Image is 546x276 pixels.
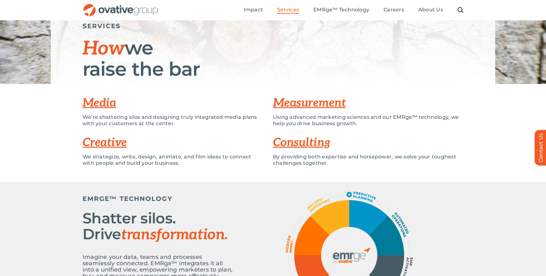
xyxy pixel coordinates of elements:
a: Impact [244,7,263,14]
span: EMRge™ Technology [313,7,369,13]
h5: SERVICES [83,22,463,30]
h1: we raise the bar [83,38,463,79]
a: Media [83,96,116,110]
p: We’re shattering silos and designing truly integrated media plans with your customers at the center. [83,114,263,127]
span: Services [277,7,299,13]
span: transformation. [121,226,228,244]
p: We strategize, write, design, animate, and film ideas to connect with people and build your busin... [83,154,263,166]
h5: EMRGE™ TECHNOLOGY [83,195,235,202]
h2: Shatter silos. Drive [83,210,235,243]
a: Services [277,7,299,14]
a: OG_Full_horizontal_RGB [83,3,159,9]
span: Impact [244,7,263,13]
span: About Us [418,7,443,13]
a: About Us [418,7,443,14]
span: How [83,37,125,60]
a: Consulting [273,136,330,150]
a: Creative [83,136,127,150]
p: By providing both expertise and horsepower, we solve your toughest challenges together. [273,154,463,166]
a: Measurement [273,96,346,110]
span: Careers [383,7,404,13]
a: Careers [383,7,404,14]
p: Using advanced marketing sciences and our EMRge™ technology, we help you drive business growth. [273,114,463,127]
a: Search [457,7,463,14]
a: EMRge™ Technology [313,7,369,14]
